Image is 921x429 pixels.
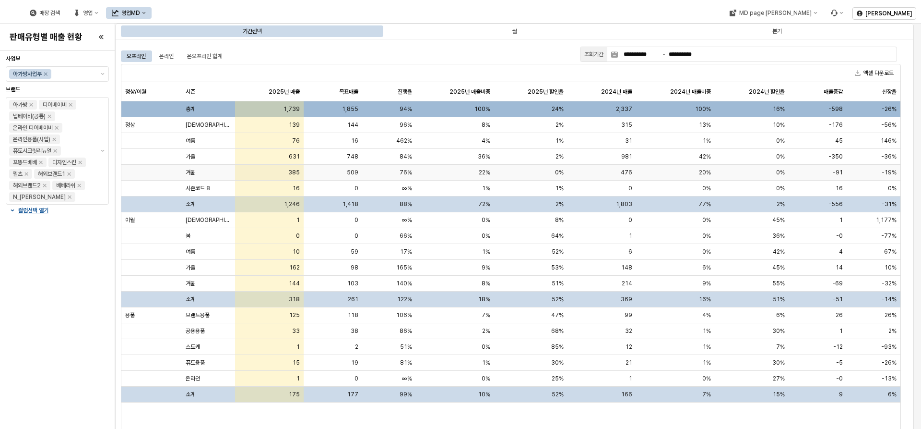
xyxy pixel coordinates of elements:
span: 55% [772,280,785,287]
span: 온라인 [186,375,200,382]
div: Remove 엘츠 [24,172,28,176]
span: -176 [829,121,843,129]
span: 0% [555,169,564,176]
span: 30% [551,359,564,367]
span: -0 [836,232,843,240]
div: 영업 [68,7,104,19]
button: 제안 사항 표시 [97,67,108,81]
span: 175 [289,391,300,398]
span: 1 [629,232,632,240]
span: 66% [400,232,412,240]
span: 51% [400,343,412,351]
main: App Frame [115,24,921,429]
span: 16% [699,295,711,303]
button: 컬럼선택 열기 [10,207,105,214]
span: 98 [351,264,358,271]
span: 100% [474,105,490,113]
div: Remove 퓨토시크릿리뉴얼 [53,149,57,153]
span: 748 [347,153,358,160]
span: 1 [296,216,300,224]
span: 10 [293,248,300,256]
span: 42% [773,248,785,256]
span: 99% [400,391,412,398]
span: 2% [777,200,785,208]
span: 369 [621,295,632,303]
span: 33 [292,327,300,335]
div: 월 [512,25,517,37]
span: 47% [551,311,564,319]
span: 2025년 매출 [269,88,300,96]
span: 겨울 [186,280,195,287]
span: 509 [347,169,358,176]
span: 여름 [186,137,195,145]
button: 제안 사항 표시 [97,98,108,204]
span: 139 [289,121,300,129]
span: 16% [773,105,785,113]
span: 매출증감 [824,88,843,96]
button: 엑셀 다운로드 [851,67,897,79]
div: Remove 해외브랜드2 [43,184,47,187]
span: -19% [882,169,897,176]
span: 스토케 [186,343,200,351]
div: 해외브랜드1 [38,169,65,179]
span: 165% [396,264,412,271]
span: 18% [478,295,490,303]
span: 8% [555,216,564,224]
span: 4% [702,311,711,319]
span: 2% [555,153,564,160]
span: -598 [828,105,843,113]
span: 0% [482,216,490,224]
span: 0% [482,343,490,351]
span: -56% [881,121,897,129]
span: 10% [773,121,785,129]
span: -350 [828,153,843,160]
span: 7% [702,391,711,398]
span: 2025년 매출비중 [449,88,490,96]
span: 1,177% [876,216,897,224]
span: 84% [400,153,412,160]
span: ∞% [402,216,412,224]
span: 2 [355,343,358,351]
div: MD page [PERSON_NAME] [739,10,811,16]
span: 1,855 [342,105,358,113]
span: -13% [882,375,897,382]
span: 0 [354,216,358,224]
div: 퓨토시크릿리뉴얼 [13,146,51,156]
span: 30% [772,327,785,335]
span: 1% [555,137,564,145]
span: 385 [288,169,300,176]
span: 16 [293,184,300,192]
span: 94% [400,105,412,113]
div: Remove 베베리쉬 [77,184,81,187]
span: 25% [552,375,564,382]
span: 67% [884,248,897,256]
span: 36% [478,153,490,160]
span: 6% [888,391,897,398]
span: 1,246 [284,200,300,208]
span: 겨울 [186,169,195,176]
span: 59 [351,248,358,256]
span: 9 [839,391,843,398]
div: 온오프라인 합계 [181,50,228,62]
span: 0% [702,184,711,192]
span: 24% [552,105,564,113]
button: 영업MD [106,7,152,19]
span: 2024년 매출비중 [670,88,711,96]
span: 가을 [186,264,195,271]
span: 53% [551,264,564,271]
span: 1% [555,184,564,192]
span: -12 [833,343,843,351]
span: 6% [702,264,711,271]
span: -51 [833,295,843,303]
div: Remove 냅베이비(공통) [47,114,51,118]
span: 32 [625,327,632,335]
span: 166 [621,391,632,398]
span: 20% [699,169,711,176]
span: 16 [351,137,358,145]
div: Remove 디자인스킨 [78,160,82,164]
span: 2% [482,327,490,335]
span: 10% [885,264,897,271]
span: 6% [776,311,785,319]
span: 26% [885,311,897,319]
span: 0% [702,375,711,382]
